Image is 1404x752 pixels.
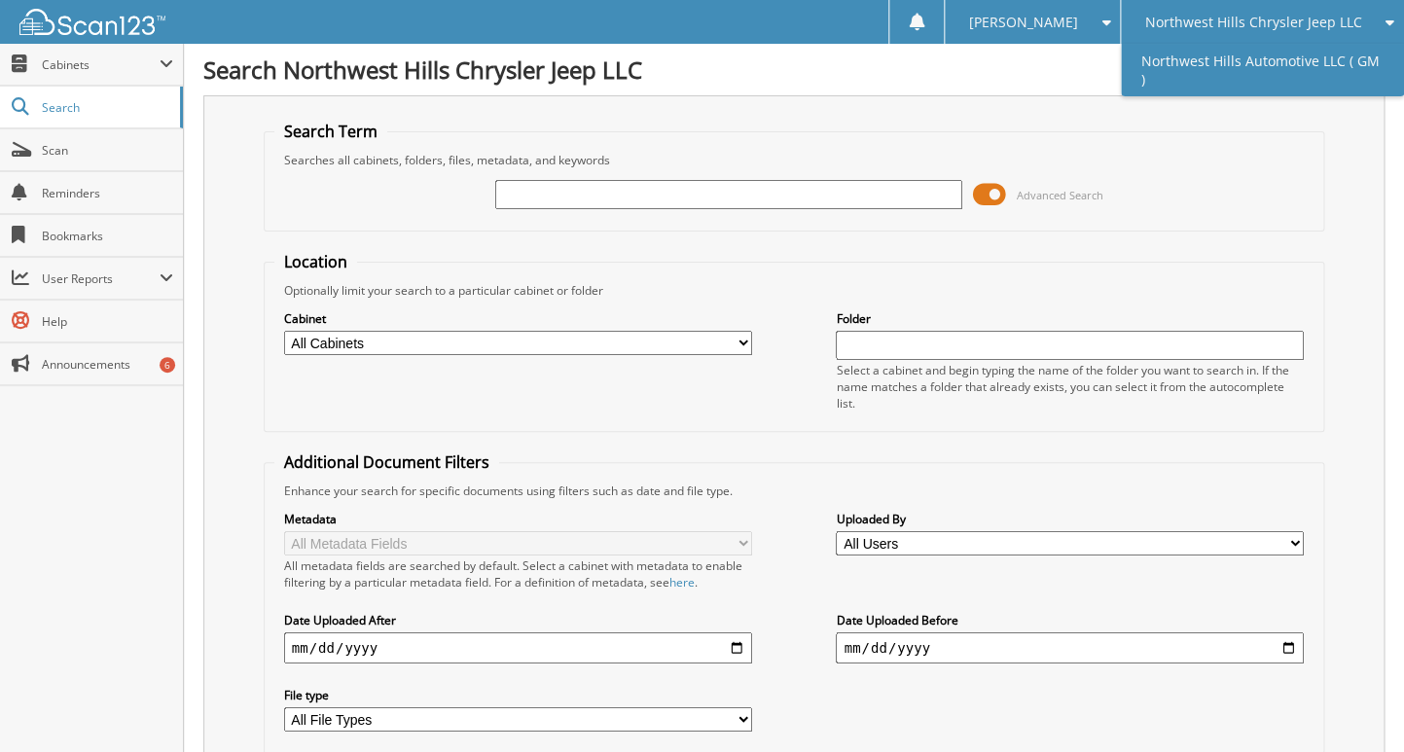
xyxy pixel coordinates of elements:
[836,511,1304,527] label: Uploaded By
[284,310,752,327] label: Cabinet
[42,270,160,287] span: User Reports
[160,357,175,373] div: 6
[836,310,1304,327] label: Folder
[284,632,752,663] input: start
[42,99,170,116] span: Search
[836,612,1304,628] label: Date Uploaded Before
[274,483,1314,499] div: Enhance your search for specific documents using filters such as date and file type.
[669,574,695,591] a: here
[284,511,752,527] label: Metadata
[284,557,752,591] div: All metadata fields are searched by default. Select a cabinet with metadata to enable filtering b...
[42,185,173,201] span: Reminders
[203,54,1385,86] h1: Search Northwest Hills Chrysler Jeep LLC
[1145,17,1362,28] span: Northwest Hills Chrysler Jeep LLC
[274,152,1314,168] div: Searches all cabinets, folders, files, metadata, and keywords
[274,251,357,272] legend: Location
[42,356,173,373] span: Announcements
[274,451,499,473] legend: Additional Document Filters
[836,362,1304,412] div: Select a cabinet and begin typing the name of the folder you want to search in. If the name match...
[42,56,160,73] span: Cabinets
[274,282,1314,299] div: Optionally limit your search to a particular cabinet or folder
[42,313,173,330] span: Help
[42,228,173,244] span: Bookmarks
[1307,659,1404,752] iframe: Chat Widget
[284,687,752,703] label: File type
[284,612,752,628] label: Date Uploaded After
[969,17,1078,28] span: [PERSON_NAME]
[836,632,1304,663] input: end
[42,142,173,159] span: Scan
[1016,188,1102,202] span: Advanced Search
[19,9,165,35] img: scan123-logo-white.svg
[274,121,387,142] legend: Search Term
[1121,44,1404,96] a: Northwest Hills Automotive LLC ( GM )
